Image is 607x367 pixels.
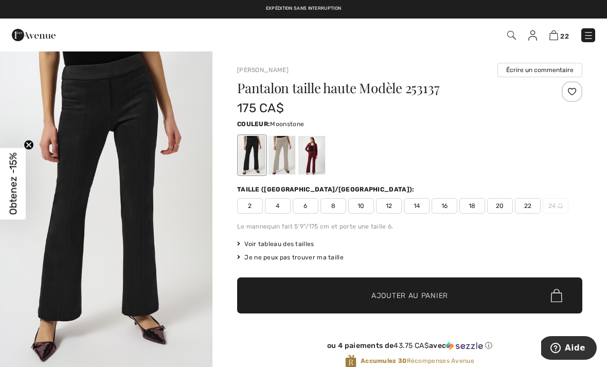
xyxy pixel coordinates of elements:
[298,136,325,174] div: Merlot
[404,198,430,214] span: 14
[237,239,314,249] span: Voir tableau des tailles
[543,198,568,214] span: 24
[394,341,429,350] span: 43.75 CA$
[237,222,582,231] div: Le mannequin fait 5'9"/175 cm et porte une taille 6.
[237,120,270,128] span: Couleur:
[549,30,558,40] img: Panier d'achat
[237,277,582,313] button: Ajouter au panier
[371,290,448,301] span: Ajouter au panier
[270,120,304,128] span: Moonstone
[528,30,537,41] img: Mes infos
[551,289,562,302] img: Bag.svg
[237,253,582,262] div: Je ne peux pas trouver ma taille
[446,341,483,351] img: Sezzle
[515,198,541,214] span: 22
[541,336,597,362] iframe: Ouvre un widget dans lequel vous pouvez trouver plus d’informations
[487,198,513,214] span: 20
[7,152,19,215] span: Obtenez -15%
[376,198,402,214] span: 12
[497,63,582,77] button: Écrire un commentaire
[269,136,295,174] div: Moonstone
[12,25,56,45] img: 1ère Avenue
[237,66,289,74] a: [PERSON_NAME]
[12,29,56,39] a: 1ère Avenue
[507,31,516,40] img: Recherche
[583,30,594,41] img: Menu
[237,198,263,214] span: 2
[361,357,407,364] strong: Accumulez 30
[459,198,485,214] span: 18
[237,81,525,95] h1: Pantalon taille haute Modèle 253137
[239,136,265,174] div: Noir
[237,341,582,354] div: ou 4 paiements de43.75 CA$avecSezzle Cliquez pour en savoir plus sur Sezzle
[549,29,569,41] a: 22
[237,341,582,351] div: ou 4 paiements de avec
[361,356,474,365] span: Récompenses Avenue
[293,198,318,214] span: 6
[24,139,34,150] button: Close teaser
[432,198,457,214] span: 16
[348,198,374,214] span: 10
[320,198,346,214] span: 8
[265,198,291,214] span: 4
[558,203,563,208] img: ring-m.svg
[237,185,417,194] div: Taille ([GEOGRAPHIC_DATA]/[GEOGRAPHIC_DATA]):
[237,101,284,115] span: 175 CA$
[560,32,569,40] span: 22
